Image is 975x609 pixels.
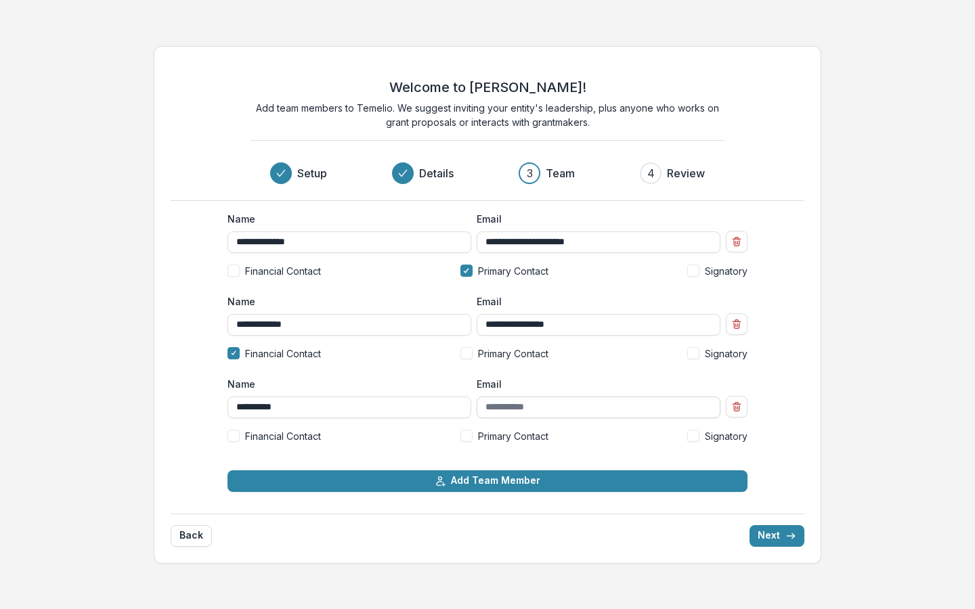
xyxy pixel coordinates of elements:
[270,162,705,184] div: Progress
[726,313,747,335] button: Remove team member
[171,525,212,547] button: Back
[667,165,705,181] h3: Review
[227,470,747,492] button: Add Team Member
[227,212,463,226] label: Name
[419,165,454,181] h3: Details
[227,377,463,391] label: Name
[478,346,548,361] span: Primary Contact
[245,346,321,361] span: Financial Contact
[647,165,655,181] div: 4
[251,101,724,129] p: Add team members to Temelio. We suggest inviting your entity's leadership, plus anyone who works ...
[477,294,712,309] label: Email
[750,525,804,547] button: Next
[297,165,327,181] h3: Setup
[478,429,548,443] span: Primary Contact
[477,377,712,391] label: Email
[477,212,712,226] label: Email
[227,294,463,309] label: Name
[705,346,747,361] span: Signatory
[726,231,747,252] button: Remove team member
[245,264,321,278] span: Financial Contact
[478,264,548,278] span: Primary Contact
[527,165,533,181] div: 3
[705,429,747,443] span: Signatory
[389,79,586,95] h2: Welcome to [PERSON_NAME]!
[726,396,747,418] button: Remove team member
[245,429,321,443] span: Financial Contact
[705,264,747,278] span: Signatory
[546,165,575,181] h3: Team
